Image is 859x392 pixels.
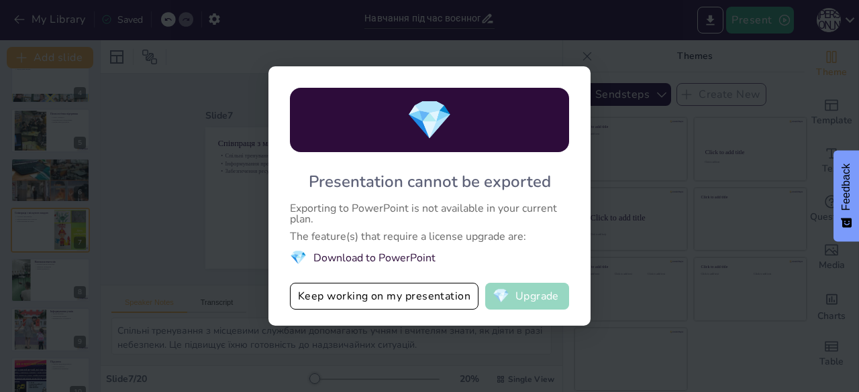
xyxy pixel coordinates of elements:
[406,94,453,146] span: diamond
[290,203,569,224] div: Exporting to PowerPoint is not available in your current plan.
[309,171,551,192] div: Presentation cannot be exported
[833,150,859,241] button: Feedback - Show survey
[840,164,852,210] span: Feedback
[290,283,478,310] button: Keep working on my presentation
[290,231,569,242] div: The feature(s) that require a license upgrade are:
[290,249,569,267] li: Download to PowerPoint
[485,283,569,310] button: diamondUpgrade
[493,289,509,303] span: diamond
[290,249,307,267] span: diamond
